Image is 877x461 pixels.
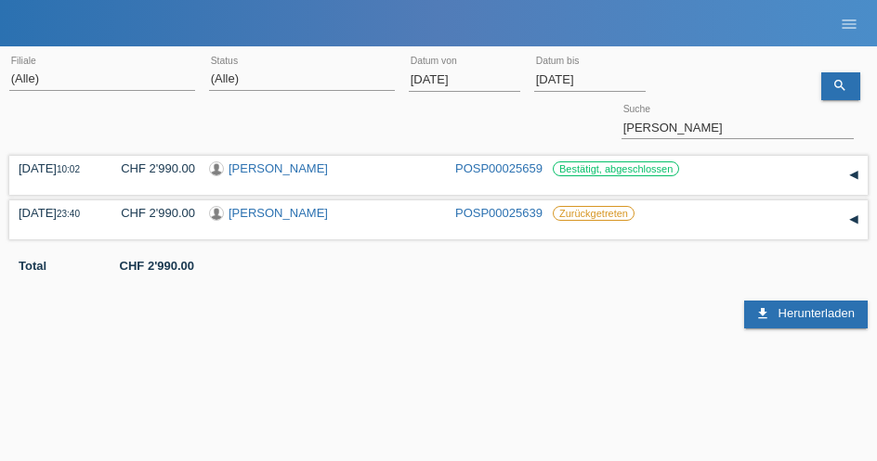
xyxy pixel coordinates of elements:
[553,206,635,221] label: Zurückgetreten
[755,306,770,321] i: download
[19,161,93,175] div: [DATE]
[455,161,543,175] a: POSP00025659
[120,259,194,273] b: CHF 2'990.00
[57,164,80,174] span: 10:02
[229,161,328,175] a: [PERSON_NAME]
[779,306,855,320] span: Herunterladen
[832,78,847,93] i: search
[553,161,679,176] label: Bestätigt, abgeschlossen
[840,15,858,33] i: menu
[107,161,195,175] div: CHF 2'990.00
[744,301,868,328] a: download Herunterladen
[821,72,860,100] a: search
[19,206,93,220] div: [DATE]
[455,206,543,220] a: POSP00025639
[19,259,46,273] b: Total
[229,206,328,220] a: [PERSON_NAME]
[57,209,80,219] span: 23:40
[831,18,868,29] a: menu
[107,206,195,220] div: CHF 2'990.00
[840,206,868,234] div: auf-/zuklappen
[840,161,868,189] div: auf-/zuklappen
